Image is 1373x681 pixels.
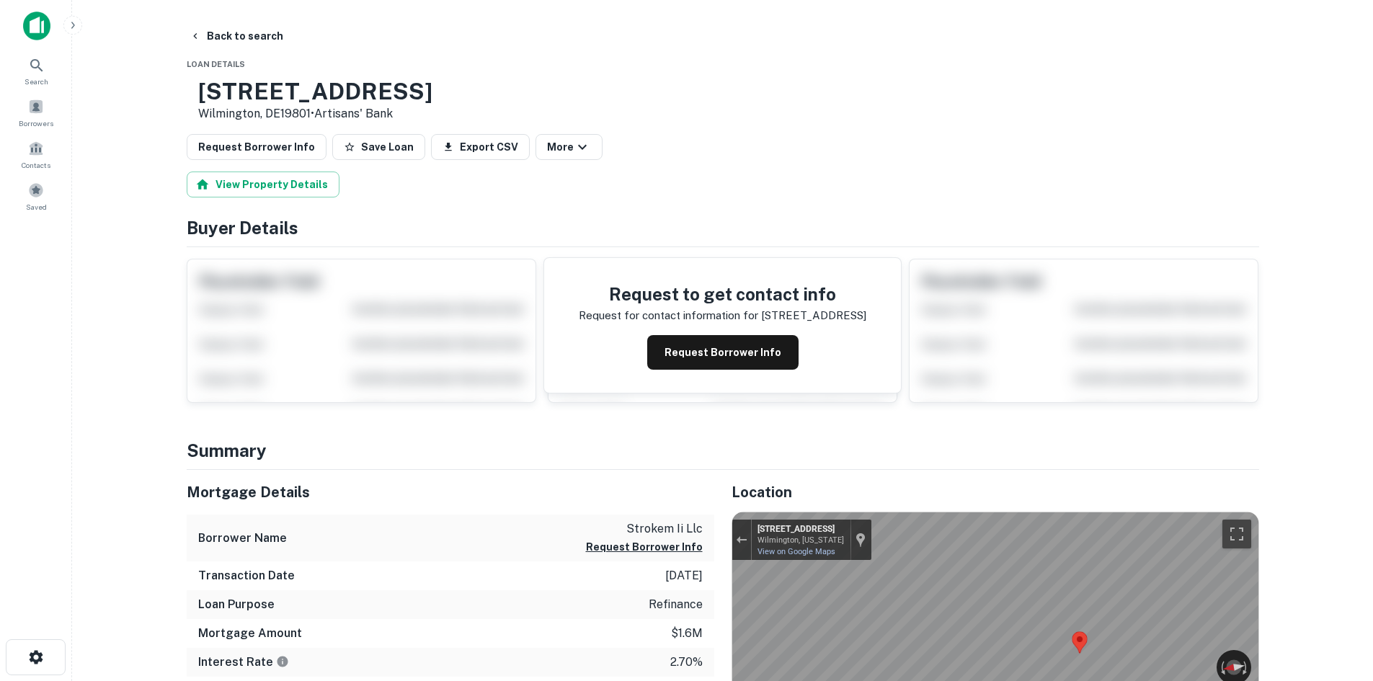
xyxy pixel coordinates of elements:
[198,654,289,671] h6: Interest Rate
[25,76,48,87] span: Search
[856,532,866,548] a: Show location on map
[332,134,425,160] button: Save Loan
[198,625,302,642] h6: Mortgage Amount
[22,159,50,171] span: Contacts
[1215,658,1252,677] button: Reset the view
[586,520,703,538] p: strokem ii llc
[187,134,326,160] button: Request Borrower Info
[1222,520,1251,548] button: Toggle fullscreen view
[536,134,603,160] button: More
[198,78,432,105] h3: [STREET_ADDRESS]
[665,567,703,584] p: [DATE]
[187,437,1259,463] h4: Summary
[431,134,530,160] button: Export CSV
[1301,520,1373,589] iframe: Chat Widget
[757,524,844,535] div: [STREET_ADDRESS]
[4,93,68,132] a: Borrowers
[647,335,799,370] button: Request Borrower Info
[198,530,287,547] h6: Borrower Name
[732,530,751,550] button: Exit the Street View
[187,481,714,503] h5: Mortgage Details
[23,12,50,40] img: capitalize-icon.png
[761,307,866,324] p: [STREET_ADDRESS]
[649,596,703,613] p: refinance
[26,201,47,213] span: Saved
[4,51,68,90] a: Search
[187,60,245,68] span: Loan Details
[314,107,393,120] a: Artisans'​ Bank
[187,172,339,197] button: View Property Details
[579,307,758,324] p: Request for contact information for
[19,117,53,129] span: Borrowers
[4,177,68,215] a: Saved
[187,215,1259,241] h4: Buyer Details
[4,135,68,174] a: Contacts
[276,655,289,668] svg: The interest rates displayed on the website are for informational purposes only and may be report...
[671,625,703,642] p: $1.6m
[586,538,703,556] button: Request Borrower Info
[732,481,1259,503] h5: Location
[198,596,275,613] h6: Loan Purpose
[579,281,866,307] h4: Request to get contact info
[757,547,835,556] a: View on Google Maps
[184,23,289,49] button: Back to search
[670,654,703,671] p: 2.70%
[757,535,844,545] div: Wilmington, [US_STATE]
[198,105,432,123] p: Wilmington, DE19801 •
[198,567,295,584] h6: Transaction Date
